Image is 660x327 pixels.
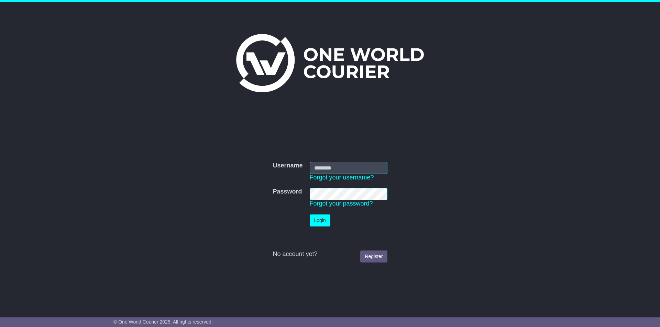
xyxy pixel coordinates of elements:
a: Forgot your username? [310,174,374,181]
span: © One World Courier 2025. All rights reserved. [113,319,213,325]
label: Password [273,188,302,196]
a: Forgot your password? [310,200,373,207]
label: Username [273,162,302,170]
img: One World [236,34,424,92]
div: No account yet? [273,250,387,258]
button: Login [310,214,330,226]
a: Register [360,250,387,262]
